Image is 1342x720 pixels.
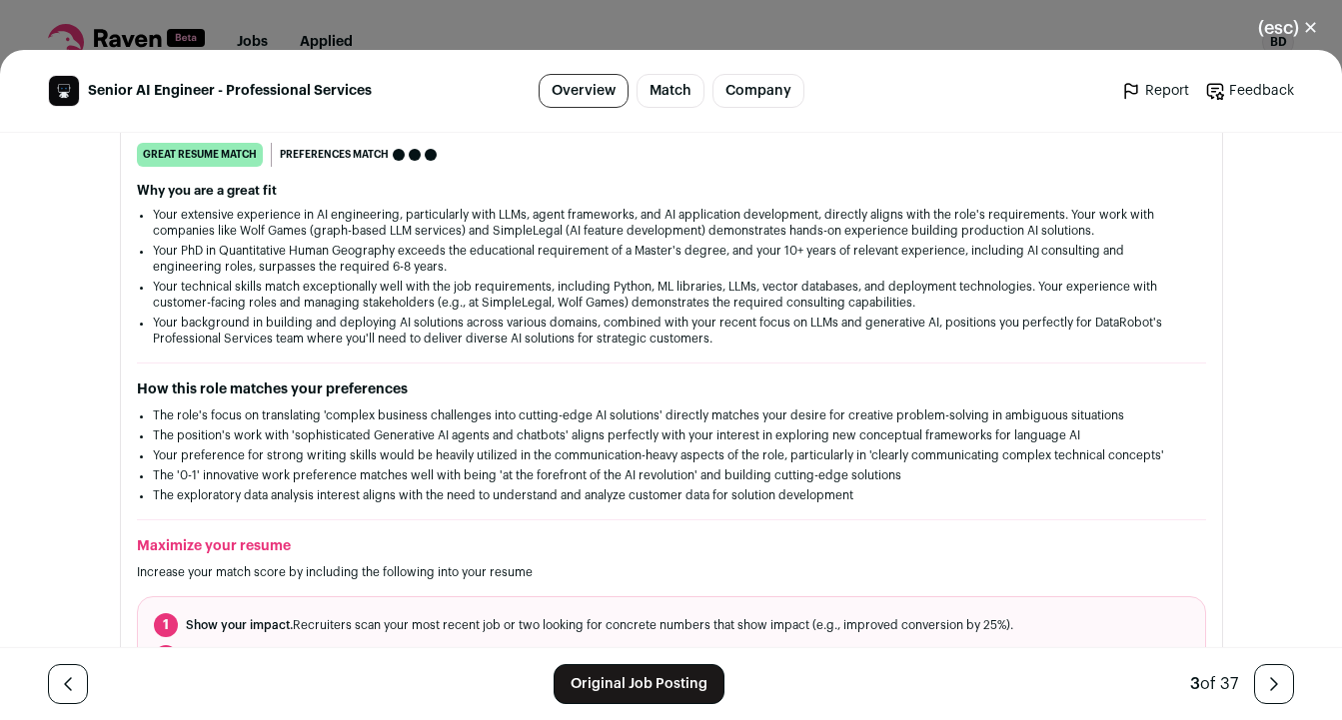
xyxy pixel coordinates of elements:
[88,81,372,101] span: Senior AI Engineer - Professional Services
[137,183,1206,199] h2: Why you are a great fit
[153,487,1190,503] li: The exploratory data analysis interest aligns with the need to understand and analyze customer da...
[154,613,178,637] span: 1
[137,564,1206,580] p: Increase your match score by including the following into your resume
[539,74,629,108] a: Overview
[154,645,178,669] span: 2
[153,243,1190,275] li: Your PhD in Quantitative Human Geography exceeds the educational requirement of a Master's degree...
[137,143,263,167] div: great resume match
[1190,676,1200,692] span: 3
[712,74,804,108] a: Company
[153,315,1190,347] li: Your background in building and deploying AI solutions across various domains, combined with your...
[1234,6,1342,50] button: Close modal
[153,279,1190,311] li: Your technical skills match exceptionally well with the job requirements, including Python, ML li...
[153,447,1190,463] li: Your preference for strong writing skills would be heavily utilized in the communication-heavy as...
[280,145,389,165] span: Preferences match
[153,207,1190,239] li: Your extensive experience in AI engineering, particularly with LLMs, agent frameworks, and AI app...
[637,74,704,108] a: Match
[186,619,293,631] span: Show your impact.
[49,76,79,106] img: aa5ef394711c8070101843a6fac30bb926026282f4a0d2c5403c8a9f03e620e1.jpg
[1121,81,1189,101] a: Report
[137,379,1206,399] h2: How this role matches your preferences
[1190,672,1238,696] div: of 37
[153,427,1190,443] li: The position's work with 'sophisticated Generative AI agents and chatbots' aligns perfectly with ...
[1205,81,1294,101] a: Feedback
[137,536,1206,556] h2: Maximize your resume
[153,467,1190,483] li: The '0-1' innovative work preference matches well with being 'at the forefront of the AI revoluti...
[186,617,1013,633] span: Recruiters scan your most recent job or two looking for concrete numbers that show impact (e.g., ...
[554,664,724,704] a: Original Job Posting
[153,407,1190,423] li: The role's focus on translating 'complex business challenges into cutting-edge AI solutions' dire...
